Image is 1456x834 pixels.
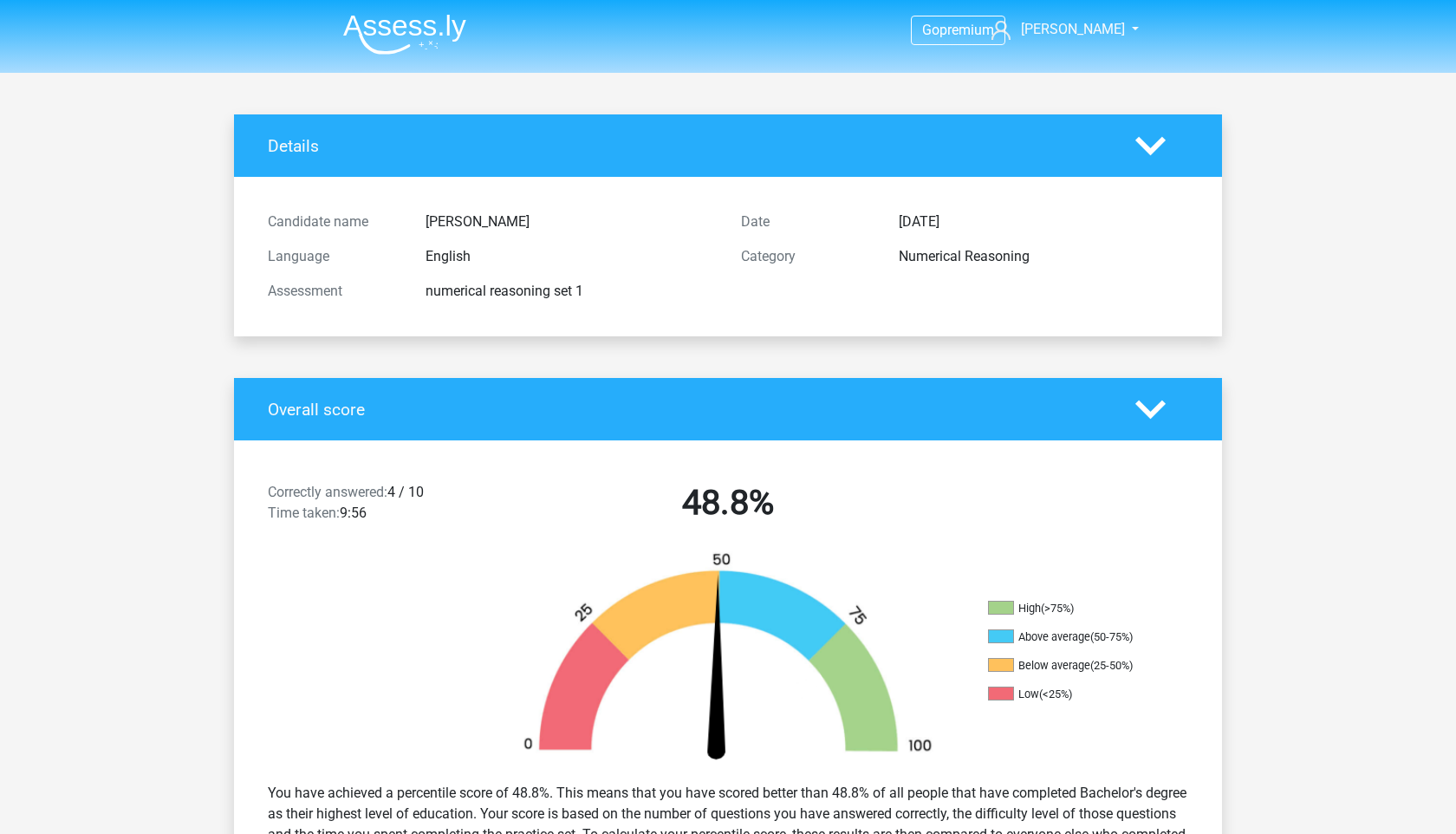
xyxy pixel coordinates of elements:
h4: Overall score [268,400,1109,420]
div: Assessment [255,281,413,302]
span: [PERSON_NAME] [1021,21,1125,37]
div: Candidate name [255,212,413,232]
span: Time taken: [268,505,340,521]
a: Gopremium [912,18,1004,42]
a: [PERSON_NAME] [985,19,1127,40]
div: Category [728,246,886,267]
div: [DATE] [886,212,1201,232]
div: numerical reasoning set 1 [413,281,728,302]
img: 49.665a6aaa5ec6.png [494,551,962,769]
h4: Details [268,136,1109,156]
li: Low [988,687,1161,702]
span: Go [922,22,939,38]
h2: 48.8% [504,482,952,524]
div: (50-75%) [1090,630,1133,643]
span: Correctly answered: [268,484,387,500]
div: 4 / 10 9:56 [255,482,491,531]
div: [PERSON_NAME] [413,212,728,232]
li: Above average [988,629,1161,645]
div: (<25%) [1039,687,1072,700]
span: premium [939,22,994,38]
div: Date [728,212,886,232]
img: Assessly [343,14,466,55]
div: Numerical Reasoning [886,246,1201,267]
div: (>75%) [1041,602,1074,615]
div: Language [255,246,413,267]
li: Below average [988,658,1161,674]
div: (25-50%) [1090,659,1133,672]
div: English [413,246,728,267]
li: High [988,601,1161,616]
